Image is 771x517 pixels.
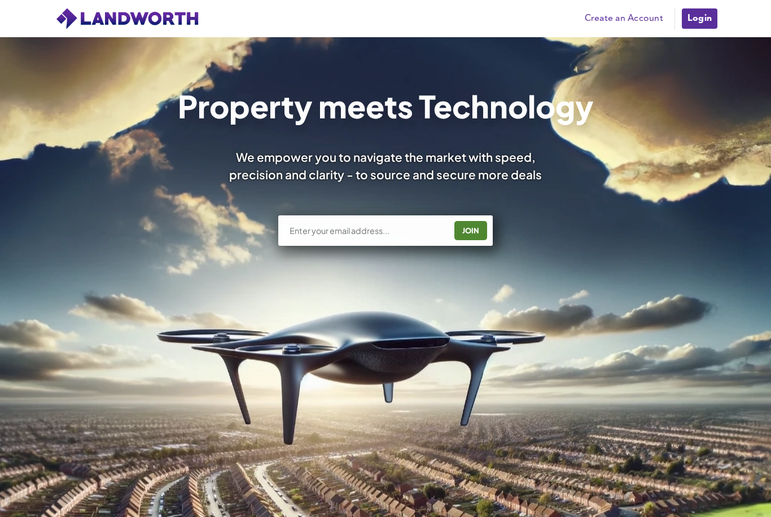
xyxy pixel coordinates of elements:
[458,222,484,240] div: JOIN
[288,225,446,236] input: Enter your email address...
[454,221,487,240] button: JOIN
[681,7,719,30] a: Login
[579,10,669,27] a: Create an Account
[178,91,594,121] h1: Property meets Technology
[214,148,557,183] div: We empower you to navigate the market with speed, precision and clarity - to source and secure mo...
